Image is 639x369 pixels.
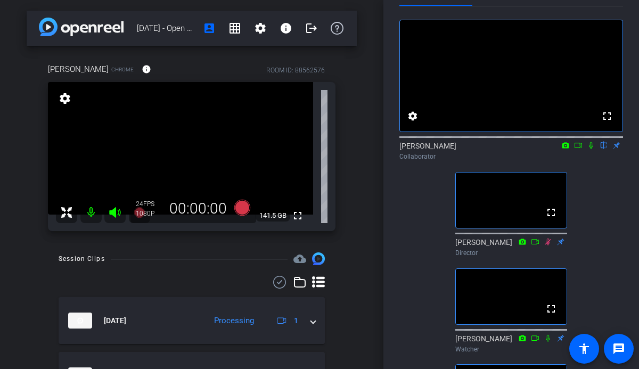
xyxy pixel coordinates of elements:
[48,63,109,75] span: [PERSON_NAME]
[111,65,134,73] span: Chrome
[143,200,154,208] span: FPS
[291,209,304,222] mat-icon: fullscreen
[305,22,318,35] mat-icon: logout
[545,206,558,219] mat-icon: fullscreen
[266,65,325,75] div: ROOM ID: 88562576
[58,92,72,105] mat-icon: settings
[68,313,92,329] img: thumb-nail
[256,209,290,222] span: 141.5 GB
[228,22,241,35] mat-icon: grid_on
[545,302,558,315] mat-icon: fullscreen
[399,152,623,161] div: Collaborator
[59,253,105,264] div: Session Clips
[104,315,126,326] span: [DATE]
[455,333,567,354] div: [PERSON_NAME]
[612,342,625,355] mat-icon: message
[601,110,613,122] mat-icon: fullscreen
[137,18,196,39] span: [DATE] - Open Reel Session
[455,345,567,354] div: Watcher
[203,22,216,35] mat-icon: account_box
[406,110,419,122] mat-icon: settings
[162,200,234,218] div: 00:00:00
[294,315,298,326] span: 1
[136,200,162,208] div: 24
[293,252,306,265] mat-icon: cloud_upload
[254,22,267,35] mat-icon: settings
[455,248,567,258] div: Director
[142,64,151,74] mat-icon: info
[280,22,292,35] mat-icon: info
[399,141,623,161] div: [PERSON_NAME]
[209,315,259,327] div: Processing
[597,140,610,150] mat-icon: flip
[578,342,591,355] mat-icon: accessibility
[136,209,162,218] div: 1080P
[312,252,325,265] img: Session clips
[39,18,124,36] img: app-logo
[293,252,306,265] span: Destinations for your clips
[455,237,567,258] div: [PERSON_NAME]
[59,297,325,344] mat-expansion-panel-header: thumb-nail[DATE]Processing1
